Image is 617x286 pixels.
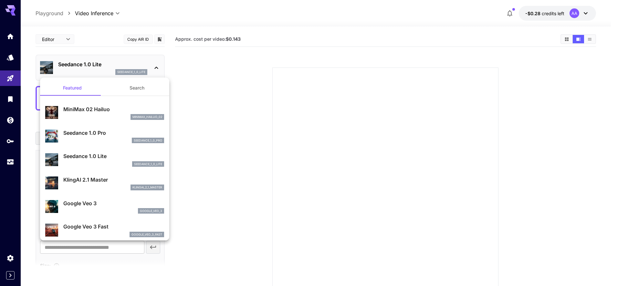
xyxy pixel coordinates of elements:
[45,197,164,217] div: Google Veo 3google_veo_3
[45,103,164,122] div: MiniMax 02 Hailuominimax_hailuo_02
[45,173,164,193] div: KlingAI 2.1 Masterklingai_2_1_master
[45,150,164,169] div: Seedance 1.0 Liteseedance_1_0_lite
[132,185,162,190] p: klingai_2_1_master
[63,105,164,113] p: MiniMax 02 Hailuo
[105,80,169,96] button: Search
[45,126,164,146] div: Seedance 1.0 Proseedance_1_0_pro
[140,209,162,213] p: google_veo_3
[63,129,164,137] p: Seedance 1.0 Pro
[132,115,162,119] p: minimax_hailuo_02
[40,80,105,96] button: Featured
[134,162,162,166] p: seedance_1_0_lite
[63,223,164,230] p: Google Veo 3 Fast
[63,199,164,207] p: Google Veo 3
[63,176,164,184] p: KlingAI 2.1 Master
[134,138,162,143] p: seedance_1_0_pro
[131,232,162,237] p: google_veo_3_fast
[63,152,164,160] p: Seedance 1.0 Lite
[45,220,164,240] div: Google Veo 3 Fastgoogle_veo_3_fast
